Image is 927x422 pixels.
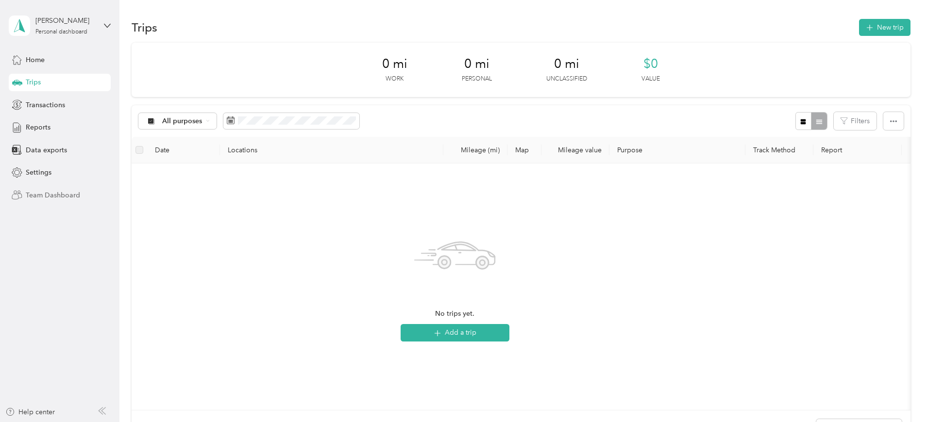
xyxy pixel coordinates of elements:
[873,368,927,422] iframe: Everlance-gr Chat Button Frame
[401,324,509,341] button: Add a trip
[643,56,658,72] span: $0
[147,137,220,163] th: Date
[26,100,65,110] span: Transactions
[5,407,55,417] button: Help center
[546,75,587,83] p: Unclassified
[435,308,474,319] span: No trips yet.
[745,137,813,163] th: Track Method
[464,56,489,72] span: 0 mi
[26,77,41,87] span: Trips
[162,118,202,125] span: All purposes
[26,190,80,200] span: Team Dashboard
[26,167,51,178] span: Settings
[443,137,507,163] th: Mileage (mi)
[26,122,51,132] span: Reports
[859,19,910,36] button: New trip
[132,22,157,32] h1: Trips
[813,137,902,163] th: Report
[641,75,660,83] p: Value
[35,29,87,35] div: Personal dashboard
[220,137,443,163] th: Locations
[35,16,96,26] div: [PERSON_NAME]
[507,137,541,163] th: Map
[541,137,609,163] th: Mileage value
[834,112,876,130] button: Filters
[554,56,579,72] span: 0 mi
[386,75,404,83] p: Work
[382,56,407,72] span: 0 mi
[26,55,45,65] span: Home
[462,75,492,83] p: Personal
[26,145,67,155] span: Data exports
[609,137,745,163] th: Purpose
